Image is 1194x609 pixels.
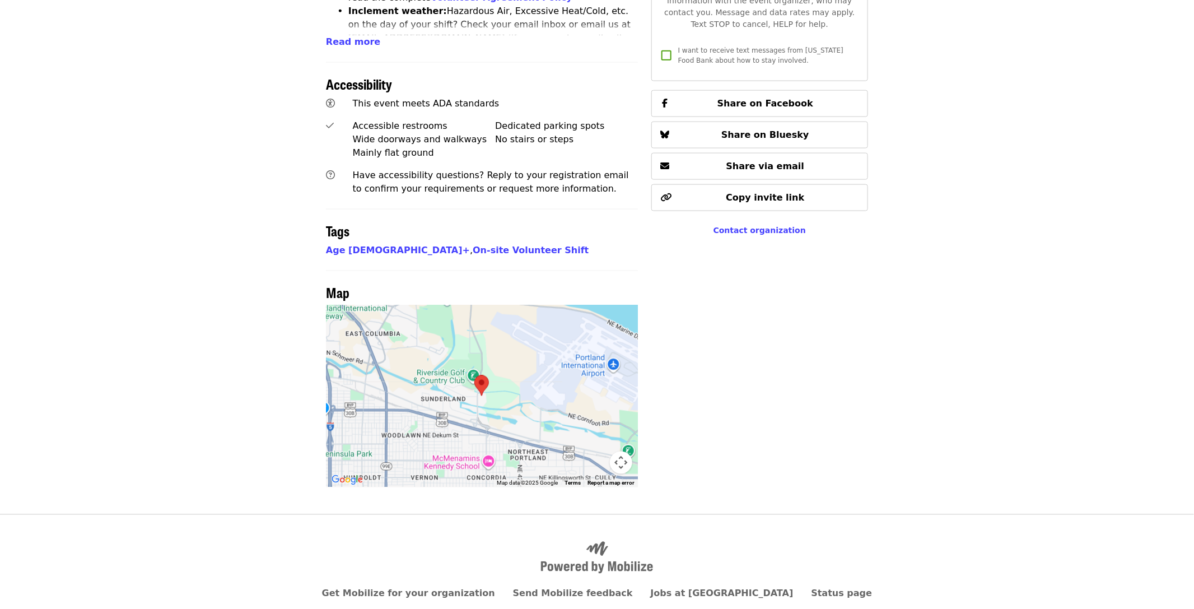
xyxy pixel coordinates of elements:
button: Share via email [651,153,868,180]
span: Accessibility [326,74,392,94]
a: On-site Volunteer Shift [473,245,589,255]
li: Hazardous Air, Excessive Heat/Cold, etc. on the day of your shift? Check your email inbox or emai... [348,4,638,72]
div: Accessible restrooms [353,119,496,133]
button: Share on Facebook [651,90,868,117]
span: I want to receive text messages from [US_STATE] Food Bank about how to stay involved. [678,47,843,64]
strong: Inclement weather: [348,6,447,16]
span: Tags [326,221,349,240]
div: Mainly flat ground [353,146,496,160]
a: Terms (opens in new tab) [565,480,581,486]
a: Status page [811,588,873,599]
img: Powered by Mobilize [541,542,653,574]
a: Age [DEMOGRAPHIC_DATA]+ [326,245,470,255]
button: Copy invite link [651,184,868,211]
span: Copy invite link [726,192,804,203]
a: Send Mobilize feedback [513,588,633,599]
img: Google [329,473,366,487]
span: , [326,245,473,255]
span: This event meets ADA standards [353,98,500,109]
nav: Primary footer navigation [326,587,868,601]
a: Jobs at [GEOGRAPHIC_DATA] [651,588,794,599]
a: Get Mobilize for your organization [322,588,495,599]
span: Map [326,282,349,302]
button: Share on Bluesky [651,122,868,148]
div: Wide doorways and walkways [353,133,496,146]
span: Share via email [726,161,805,171]
a: Report a map error [587,480,635,486]
span: Read more [326,36,380,47]
span: Share on Bluesky [721,129,809,140]
div: Dedicated parking spots [495,119,638,133]
button: Read more [326,35,380,49]
span: Share on Facebook [717,98,813,109]
i: question-circle icon [326,170,335,180]
a: Open this area in Google Maps (opens a new window) [329,473,366,487]
span: Have accessibility questions? Reply to your registration email to confirm your requirements or re... [353,170,629,194]
a: Contact organization [713,226,806,235]
div: No stairs or steps [495,133,638,146]
button: Map camera controls [610,452,632,474]
i: check icon [326,120,334,131]
i: universal-access icon [326,98,335,109]
span: Map data ©2025 Google [497,480,558,486]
